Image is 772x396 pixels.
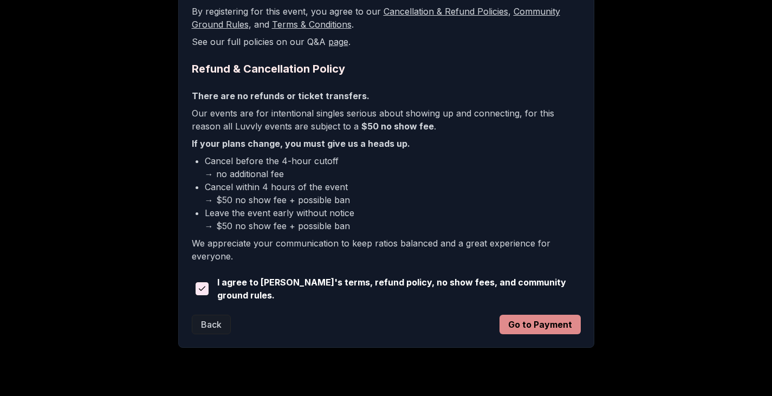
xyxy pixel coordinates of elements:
p: By registering for this event, you agree to our , , and . [192,5,581,31]
li: Cancel before the 4-hour cutoff → no additional fee [205,154,581,180]
p: If your plans change, you must give us a heads up. [192,137,581,150]
p: There are no refunds or ticket transfers. [192,89,581,102]
span: I agree to [PERSON_NAME]'s terms, refund policy, no show fees, and community ground rules. [217,276,581,302]
a: Terms & Conditions [272,19,352,30]
p: We appreciate your communication to keep ratios balanced and a great experience for everyone. [192,237,581,263]
p: See our full policies on our Q&A . [192,35,581,48]
button: Go to Payment [499,315,581,334]
b: $50 no show fee [361,121,434,132]
button: Back [192,315,231,334]
a: Cancellation & Refund Policies [384,6,508,17]
p: Our events are for intentional singles serious about showing up and connecting, for this reason a... [192,107,581,133]
li: Cancel within 4 hours of the event → $50 no show fee + possible ban [205,180,581,206]
h2: Refund & Cancellation Policy [192,61,581,76]
li: Leave the event early without notice → $50 no show fee + possible ban [205,206,581,232]
a: page [328,36,348,47]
